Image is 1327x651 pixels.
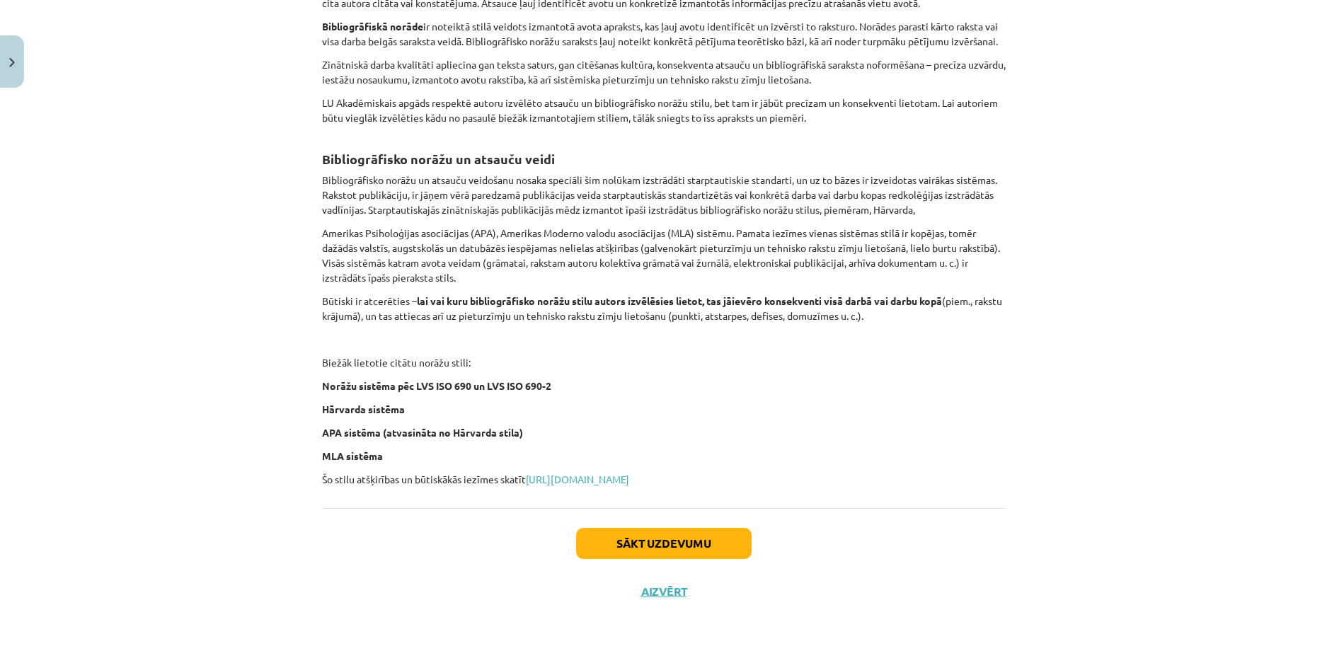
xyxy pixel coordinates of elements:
p: Būtiski ir atcerēties – (piem., rakstu krājumā), un tas attiecas arī uz pieturzīmju un tehnisko r... [322,294,1006,323]
b: APA sistēma (atvasināta no Hārvarda stila) [322,426,523,439]
p: Bibliogrāfisko norāžu un atsauču veidošanu nosaka speciāli šim nolūkam izstrādāti starptautiskie ... [322,173,1006,217]
button: Aizvērt [637,584,691,599]
b: Norāžu sistēma pēc LVS ISO 690 un LVS ISO 690-2 [322,379,551,392]
img: icon-close-lesson-0947bae3869378f0d4975bcd49f059093ad1ed9edebbc8119c70593378902aed.svg [9,58,15,67]
b: lai vai kuru bibliogrāfisko norāžu stilu autors izvēlēsies lietot, tas jāievēro konsekventi visā ... [417,294,942,307]
b: MLA sistēma [322,449,383,462]
a: [URL][DOMAIN_NAME] [526,473,629,485]
b: Hārvarda sistēma [322,403,405,415]
b: Bibliogrāfiskā norāde [322,20,423,33]
p: Zinātniskā darba kvalitāti apliecina gan teksta saturs, gan citēšanas kultūra, konsekventa atsauč... [322,57,1006,87]
p: Amerikas Psiholoģijas asociācijas (APA), Amerikas Moderno valodu asociācijas (MLA) sistēmu. Pamat... [322,226,1006,285]
p: Biežāk lietotie citātu norāžu stili: [322,355,1006,370]
button: Sākt uzdevumu [576,528,752,559]
b: Bibliogrāfisko norāžu un atsauču veidi [322,151,555,167]
p: LU Akadēmiskais apgāds respektē autoru izvēlēto atsauču un bibliogrāfisko norāžu stilu, bet tam i... [322,96,1006,125]
p: Šo stilu atšķirības un būtiskākās iezīmes skatīt [322,472,1006,487]
p: ir noteiktā stilā veidots izmantotā avota apraksts, kas ļauj avotu identificēt un izvērsti to rak... [322,19,1006,49]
